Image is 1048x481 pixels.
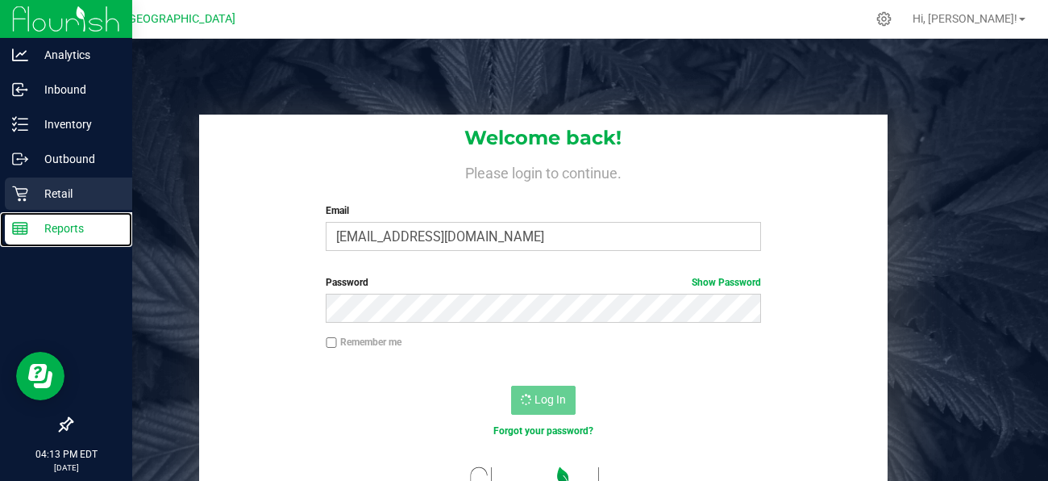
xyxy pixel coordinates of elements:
[12,82,28,98] inline-svg: Inbound
[12,151,28,167] inline-svg: Outbound
[28,115,125,134] p: Inventory
[874,11,894,27] div: Manage settings
[28,184,125,203] p: Retail
[12,220,28,236] inline-svg: Reports
[199,161,888,181] h4: Please login to continue.
[326,335,401,349] label: Remember me
[511,386,576,415] button: Log In
[28,45,125,65] p: Analytics
[326,277,368,288] span: Password
[692,277,761,288] a: Show Password
[493,425,593,437] a: Forgot your password?
[94,12,235,26] span: GA2 - [GEOGRAPHIC_DATA]
[913,12,1017,25] span: Hi, [PERSON_NAME]!
[12,47,28,63] inline-svg: Analytics
[12,116,28,132] inline-svg: Inventory
[28,80,125,99] p: Inbound
[326,337,337,349] input: Remember me
[534,393,566,406] span: Log In
[326,203,761,218] label: Email
[16,352,64,400] iframe: Resource center
[199,128,888,148] h1: Welcome back!
[12,186,28,202] inline-svg: Retail
[7,462,125,474] p: [DATE]
[28,149,125,169] p: Outbound
[7,447,125,462] p: 04:13 PM EDT
[28,219,125,238] p: Reports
